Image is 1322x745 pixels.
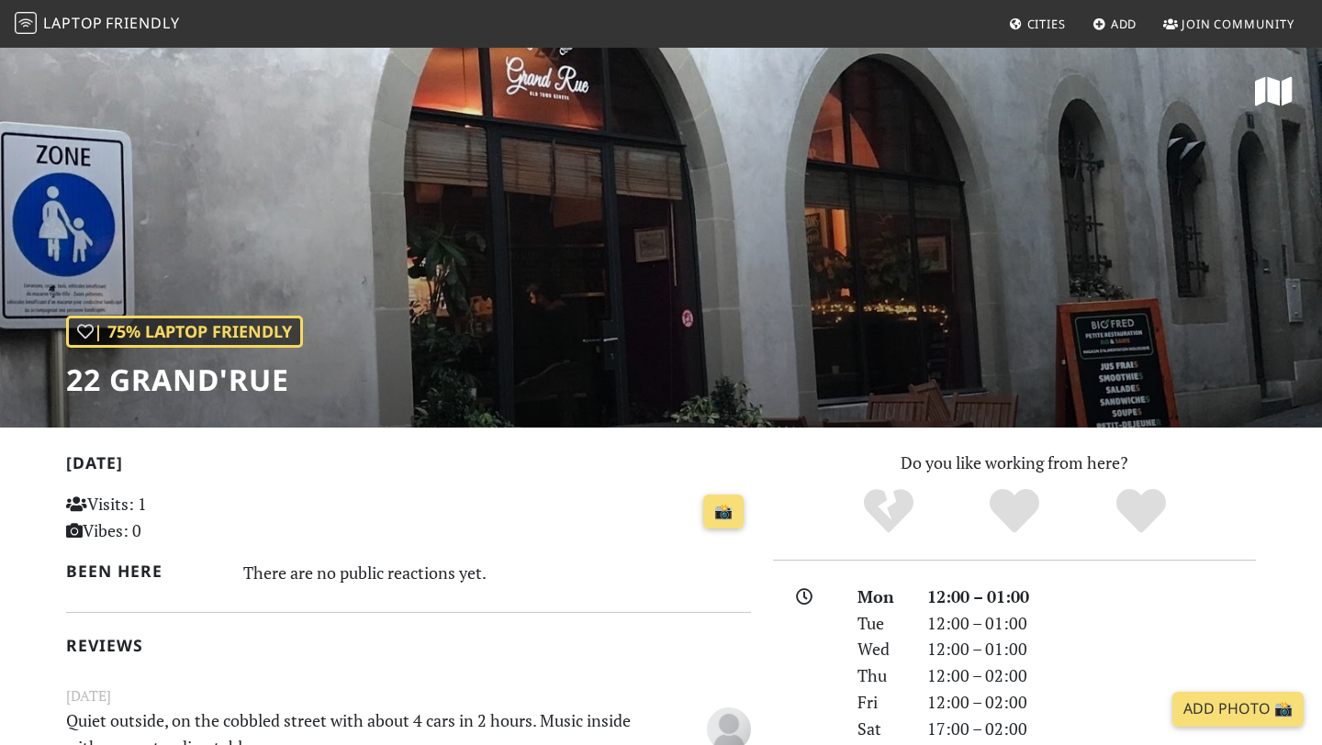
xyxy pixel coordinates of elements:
div: 12:00 – 02:00 [916,662,1267,689]
div: Definitely! [1078,486,1204,537]
h2: Reviews [66,636,751,655]
div: Wed [846,636,916,662]
span: Laptop [43,13,103,33]
span: Add [1111,16,1137,32]
div: 12:00 – 02:00 [916,689,1267,716]
small: [DATE] [55,684,762,707]
a: Add Photo 📸 [1172,692,1304,727]
a: Add [1085,7,1145,40]
a: LaptopFriendly LaptopFriendly [15,8,180,40]
div: There are no public reactions yet. [243,558,752,587]
div: 12:00 – 01:00 [916,584,1267,610]
span: Cities [1027,16,1066,32]
div: 12:00 – 01:00 [916,636,1267,662]
div: Sat [846,716,916,742]
h2: Been here [66,562,221,581]
p: Do you like working from here? [773,450,1256,476]
div: Fri [846,689,916,716]
span: Friendly [106,13,179,33]
span: Anonymous [707,717,751,739]
a: Join Community [1156,7,1302,40]
div: Yes [951,486,1078,537]
div: No [825,486,952,537]
a: Cities [1002,7,1073,40]
div: 12:00 – 01:00 [916,610,1267,637]
h1: 22 grand'rue [66,362,303,397]
div: 17:00 – 02:00 [916,716,1267,742]
p: Visits: 1 Vibes: 0 [66,491,280,544]
div: | 75% Laptop Friendly [66,316,303,348]
div: Tue [846,610,916,637]
a: 📸 [703,495,744,529]
img: LaptopFriendly [15,12,37,34]
h2: [DATE] [66,453,751,480]
span: Join Community [1182,16,1294,32]
div: Thu [846,662,916,689]
div: Mon [846,584,916,610]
